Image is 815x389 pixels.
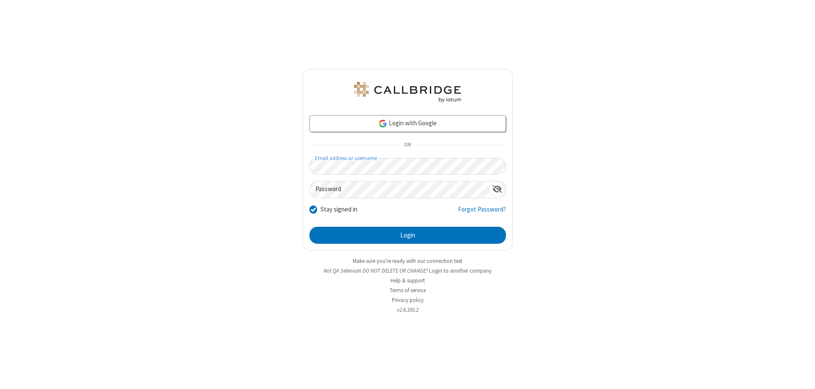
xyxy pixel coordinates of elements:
a: Forgot Password? [458,205,506,221]
label: Stay signed in [320,205,357,214]
span: OR [401,139,414,151]
button: Login to another company [429,267,492,275]
input: Password [310,181,489,198]
a: Terms of service [390,287,426,294]
a: Help & support [391,277,425,284]
li: v2.6.350.2 [303,306,513,314]
div: Show password [489,181,506,197]
a: Login with Google [309,115,506,132]
a: Make sure you're ready with our connection test [353,257,462,265]
img: QA Selenium DO NOT DELETE OR CHANGE [352,82,463,102]
input: Email address or username [309,158,506,175]
img: google-icon.png [378,119,388,128]
li: Not QA Selenium DO NOT DELETE OR CHANGE? [303,267,513,275]
button: Login [309,227,506,244]
a: Privacy policy [392,296,424,304]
